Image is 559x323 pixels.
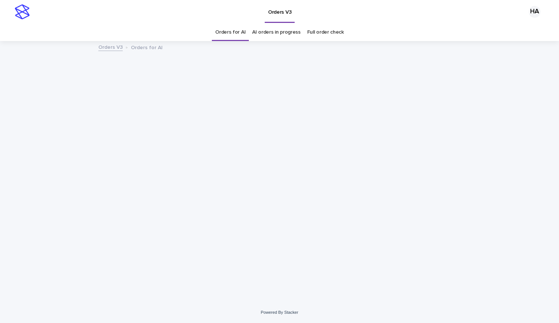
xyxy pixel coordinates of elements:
[307,24,344,41] a: Full order check
[529,6,541,18] div: HA
[131,43,163,51] p: Orders for AI
[252,24,301,41] a: AI orders in progress
[215,24,245,41] a: Orders for AI
[261,310,298,314] a: Powered By Stacker
[98,42,123,51] a: Orders V3
[15,4,30,19] img: stacker-logo-s-only.png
